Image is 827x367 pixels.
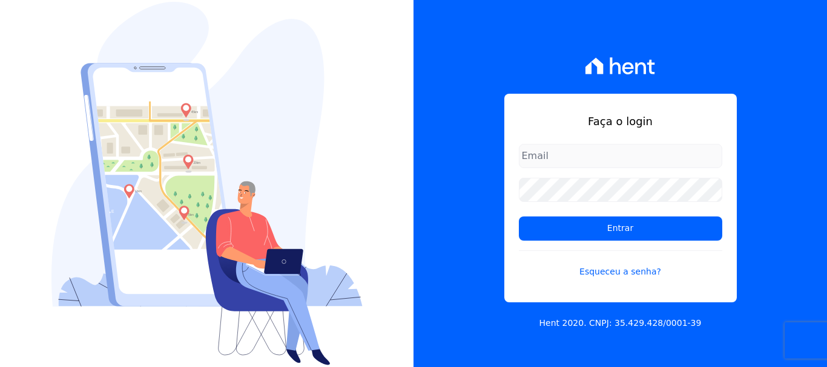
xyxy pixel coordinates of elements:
[519,113,722,129] h1: Faça o login
[51,2,363,365] img: Login
[519,216,722,241] input: Entrar
[539,317,702,330] p: Hent 2020. CNPJ: 35.429.428/0001-39
[519,250,722,278] a: Esqueceu a senha?
[519,144,722,168] input: Email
